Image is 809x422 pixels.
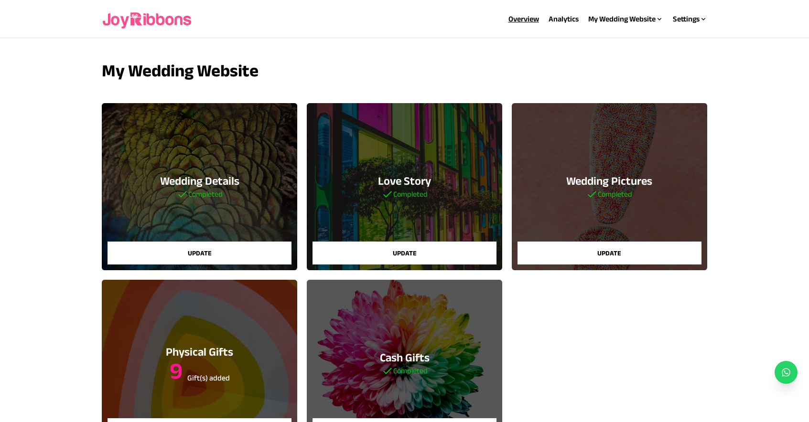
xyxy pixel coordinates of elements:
[307,103,502,270] a: Love StoryCompletedUpdate
[382,189,428,200] h5: Completed
[549,15,579,23] a: Analytics
[102,61,707,80] h3: My Wedding Website
[508,15,539,23] a: Overview
[166,344,233,359] h3: Physical Gifts
[177,189,223,200] h5: Completed
[586,189,632,200] h5: Completed
[166,359,233,382] h3: 9
[187,374,230,382] sub: Gift(s) added
[380,365,430,377] h5: Completed
[160,173,239,189] h3: Wedding Details
[588,13,663,25] div: My Wedding Website
[380,350,430,365] h3: Cash Gifts
[566,173,652,189] h3: Wedding Pictures
[313,242,496,264] button: Update
[512,103,707,270] a: Wedding PicturesCompletedUpdate
[518,242,701,264] button: Update
[102,4,194,34] img: joyribbons
[102,103,297,270] a: Wedding DetailsCompletedUpdate
[673,13,707,25] div: Settings
[378,173,431,189] h3: Love Story
[108,242,291,264] button: Update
